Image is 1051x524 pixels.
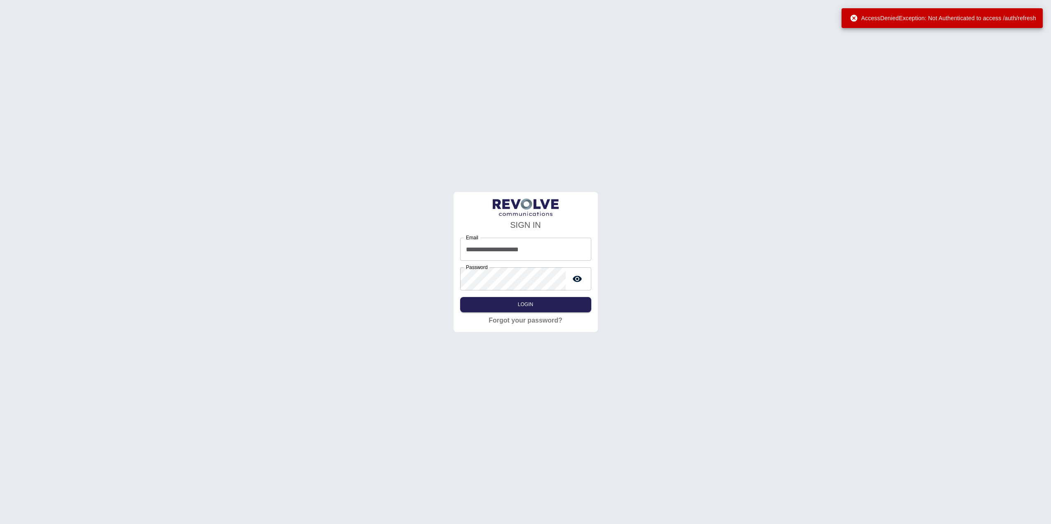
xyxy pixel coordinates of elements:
button: toggle password visibility [569,271,585,287]
button: Login [460,297,591,312]
label: Email [466,234,478,241]
img: LogoText [493,199,559,216]
h4: SIGN IN [460,219,591,231]
label: Password [466,264,488,271]
a: Forgot your password? [489,316,562,325]
div: AccessDeniedException: Not Authenticated to access /auth/refresh [850,11,1036,26]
